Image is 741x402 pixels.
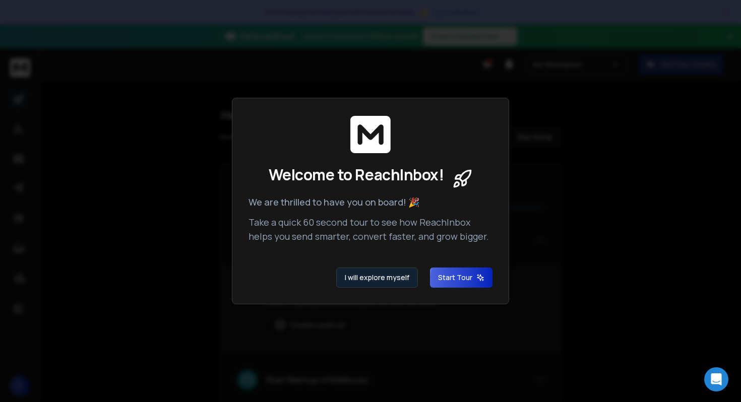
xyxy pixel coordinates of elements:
[249,195,492,209] p: We are thrilled to have you on board! 🎉
[438,273,484,283] span: Start Tour
[704,367,728,391] div: Open Intercom Messenger
[249,215,492,243] p: Take a quick 60 second tour to see how ReachInbox helps you send smarter, convert faster, and gro...
[336,267,418,288] button: I will explore myself
[430,267,492,288] button: Start Tour
[269,166,444,184] span: Welcome to ReachInbox!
